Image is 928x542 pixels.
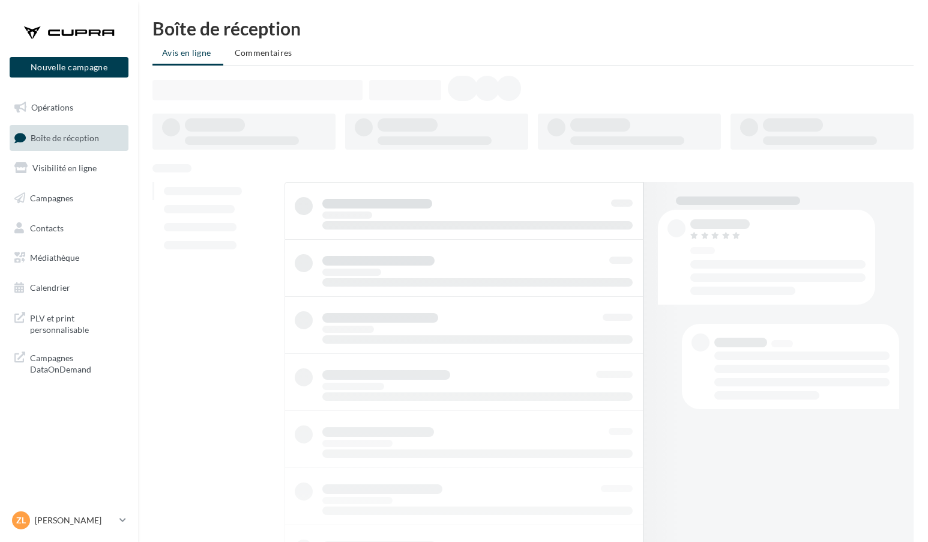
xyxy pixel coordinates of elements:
span: PLV et print personnalisable [30,310,124,336]
a: Campagnes [7,186,131,211]
button: Nouvelle campagne [10,57,128,78]
a: Visibilité en ligne [7,156,131,181]
a: Boîte de réception [7,125,131,151]
span: Médiathèque [30,252,79,263]
span: Contacts [30,222,64,233]
div: Boîte de réception [152,19,914,37]
a: Calendrier [7,275,131,300]
span: Campagnes [30,193,73,203]
span: Zl [16,514,26,526]
a: PLV et print personnalisable [7,305,131,341]
a: Contacts [7,216,131,241]
a: Campagnes DataOnDemand [7,345,131,380]
span: Visibilité en ligne [32,163,97,173]
a: Zl [PERSON_NAME] [10,509,128,532]
p: [PERSON_NAME] [35,514,115,526]
span: Calendrier [30,282,70,293]
a: Médiathèque [7,245,131,270]
span: Boîte de réception [31,132,99,142]
span: Opérations [31,102,73,112]
a: Opérations [7,95,131,120]
span: Campagnes DataOnDemand [30,350,124,376]
span: Commentaires [235,47,292,58]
